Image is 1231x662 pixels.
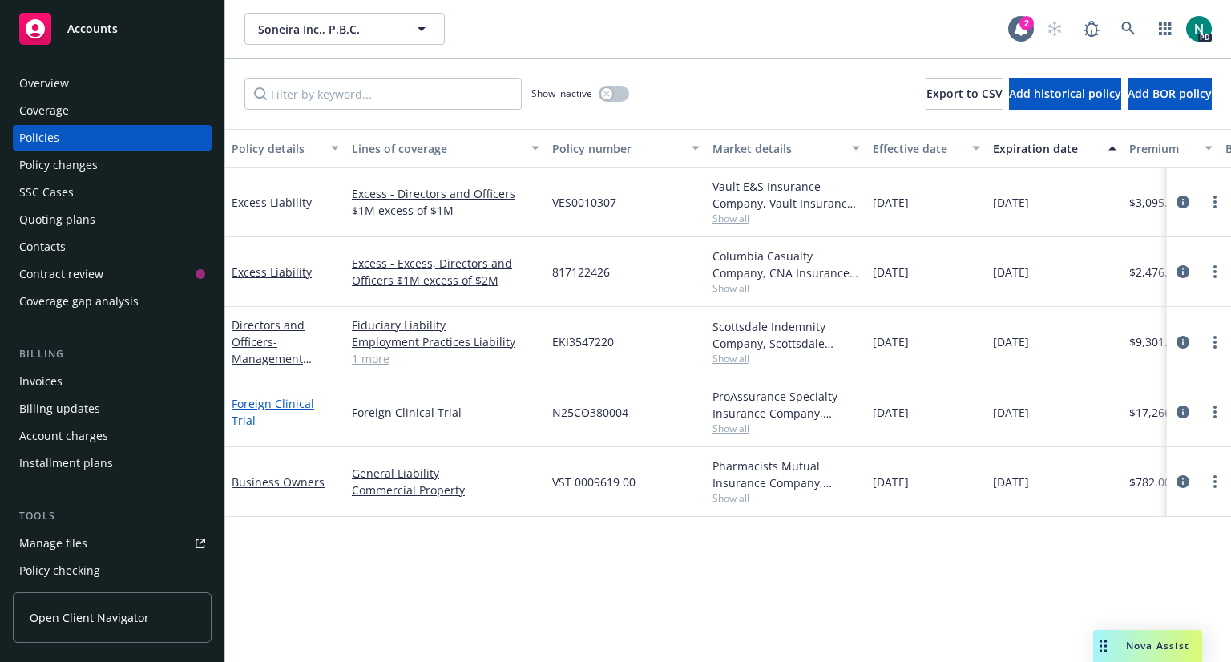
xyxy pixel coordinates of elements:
[993,264,1029,281] span: [DATE]
[1076,13,1108,45] a: Report a Bug
[352,350,539,367] a: 1 more
[244,13,445,45] button: Soneira Inc., P.B.C.
[1205,402,1225,422] a: more
[712,212,860,225] span: Show all
[13,152,212,178] a: Policy changes
[712,422,860,435] span: Show all
[1039,13,1071,45] a: Start snowing
[232,474,325,490] a: Business Owners
[552,264,610,281] span: 817122426
[1009,78,1121,110] button: Add historical policy
[552,474,636,490] span: VST 0009619 00
[13,125,212,151] a: Policies
[987,129,1123,168] button: Expiration date
[1173,192,1193,212] a: circleInformation
[232,140,321,157] div: Policy details
[873,474,909,490] span: [DATE]
[1205,472,1225,491] a: more
[1129,474,1171,490] span: $782.00
[1128,86,1212,101] span: Add BOR policy
[1126,639,1189,652] span: Nova Assist
[712,281,860,295] span: Show all
[993,140,1099,157] div: Expiration date
[1093,630,1113,662] div: Drag to move
[1093,630,1202,662] button: Nova Assist
[67,22,118,35] span: Accounts
[352,140,522,157] div: Lines of coverage
[873,194,909,211] span: [DATE]
[552,194,616,211] span: VES0010307
[1129,194,1181,211] span: $3,095.00
[352,255,539,289] a: Excess - Excess, Directors and Officers $1M excess of $2M
[1205,192,1225,212] a: more
[993,474,1029,490] span: [DATE]
[706,129,866,168] button: Market details
[1019,16,1034,30] div: 2
[552,140,682,157] div: Policy number
[30,609,149,626] span: Open Client Navigator
[873,404,909,421] span: [DATE]
[926,78,1003,110] button: Export to CSV
[19,261,103,287] div: Contract review
[712,388,860,422] div: ProAssurance Specialty Insurance Company, Medmarc
[232,195,312,210] a: Excess Liability
[873,333,909,350] span: [DATE]
[1173,402,1193,422] a: circleInformation
[1149,13,1181,45] a: Switch app
[1205,262,1225,281] a: more
[993,333,1029,350] span: [DATE]
[712,248,860,281] div: Columbia Casualty Company, CNA Insurance, RT Specialty Insurance Services, LLC (RSG Specialty, LLC)
[352,465,539,482] a: General Liability
[19,450,113,476] div: Installment plans
[1009,86,1121,101] span: Add historical policy
[1129,264,1181,281] span: $2,476.00
[13,423,212,449] a: Account charges
[873,264,909,281] span: [DATE]
[552,404,628,421] span: N25CO380004
[13,508,212,524] div: Tools
[244,78,522,110] input: Filter by keyword...
[19,152,98,178] div: Policy changes
[13,71,212,96] a: Overview
[1173,262,1193,281] a: circleInformation
[232,334,312,383] span: - Management Liability
[926,86,1003,101] span: Export to CSV
[13,369,212,394] a: Invoices
[552,333,614,350] span: EKI3547220
[352,333,539,350] a: Employment Practices Liability
[1129,333,1181,350] span: $9,301.00
[1129,140,1195,157] div: Premium
[1205,333,1225,352] a: more
[13,346,212,362] div: Billing
[712,458,860,491] div: Pharmacists Mutual Insurance Company, Pharmacists Mutual Insurance Company
[232,396,314,428] a: Foreign Clinical Trial
[19,207,95,232] div: Quoting plans
[13,261,212,287] a: Contract review
[19,558,100,583] div: Policy checking
[546,129,706,168] button: Policy number
[19,289,139,314] div: Coverage gap analysis
[993,194,1029,211] span: [DATE]
[13,450,212,476] a: Installment plans
[13,531,212,556] a: Manage files
[13,289,212,314] a: Coverage gap analysis
[1123,129,1219,168] button: Premium
[258,21,397,38] span: Soneira Inc., P.B.C.
[19,369,63,394] div: Invoices
[19,396,100,422] div: Billing updates
[19,71,69,96] div: Overview
[19,98,69,123] div: Coverage
[993,404,1029,421] span: [DATE]
[13,180,212,205] a: SSC Cases
[712,352,860,365] span: Show all
[13,234,212,260] a: Contacts
[13,207,212,232] a: Quoting plans
[352,317,539,333] a: Fiduciary Liability
[352,404,539,421] a: Foreign Clinical Trial
[712,140,842,157] div: Market details
[352,185,539,219] a: Excess - Directors and Officers $1M excess of $1M
[1173,472,1193,491] a: circleInformation
[13,98,212,123] a: Coverage
[345,129,546,168] button: Lines of coverage
[1112,13,1144,45] a: Search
